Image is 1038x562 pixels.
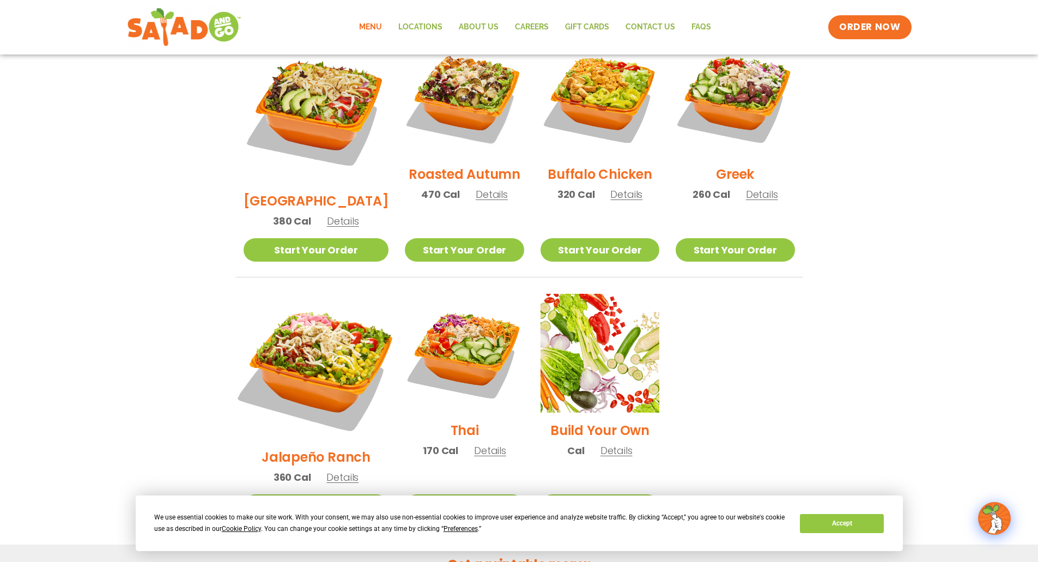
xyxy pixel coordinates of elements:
span: Details [610,188,642,201]
span: 320 Cal [557,187,595,202]
a: About Us [451,15,507,40]
button: Accept [800,514,884,533]
img: Product photo for Thai Salad [405,294,524,413]
span: Details [600,444,633,457]
div: Cookie Consent Prompt [136,495,903,551]
img: wpChatIcon [979,503,1010,534]
span: Details [326,470,359,484]
h2: Greek [716,165,754,184]
a: Careers [507,15,557,40]
a: Start Your Order [405,494,524,518]
img: Product photo for Jalapeño Ranch Salad [230,281,401,452]
img: Product photo for BBQ Ranch Salad [244,38,389,183]
img: Product photo for Build Your Own [541,294,659,413]
span: 260 Cal [693,187,730,202]
h2: Thai [451,421,479,440]
a: Start Your Order [244,238,389,262]
a: Start Your Order [405,238,524,262]
span: 360 Cal [274,470,311,485]
span: Details [474,444,506,457]
span: Preferences [444,525,478,533]
span: Details [476,188,508,201]
span: 380 Cal [273,214,311,228]
img: Product photo for Buffalo Chicken Salad [541,38,659,156]
span: Details [327,214,359,228]
span: Cal [567,443,584,458]
h2: [GEOGRAPHIC_DATA] [244,191,389,210]
span: Cookie Policy [222,525,261,533]
h2: Buffalo Chicken [548,165,652,184]
span: 170 Cal [423,443,458,458]
img: Product photo for Greek Salad [676,38,794,156]
span: 470 Cal [421,187,460,202]
nav: Menu [351,15,719,40]
h2: Build Your Own [550,421,649,440]
span: ORDER NOW [839,21,900,34]
a: FAQs [683,15,719,40]
a: Start Your Order [244,494,389,518]
a: Start Your Order [541,238,659,262]
span: Details [746,188,778,201]
a: Start Your Order [541,494,659,518]
a: Contact Us [617,15,683,40]
a: ORDER NOW [828,15,911,39]
a: Locations [390,15,451,40]
div: We use essential cookies to make our site work. With your consent, we may also use non-essential ... [154,512,787,535]
h2: Roasted Autumn [409,165,520,184]
img: new-SAG-logo-768×292 [127,5,242,49]
a: GIFT CARDS [557,15,617,40]
a: Start Your Order [676,238,794,262]
a: Menu [351,15,390,40]
img: Product photo for Roasted Autumn Salad [405,38,524,156]
h2: Jalapeño Ranch [262,448,371,467]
